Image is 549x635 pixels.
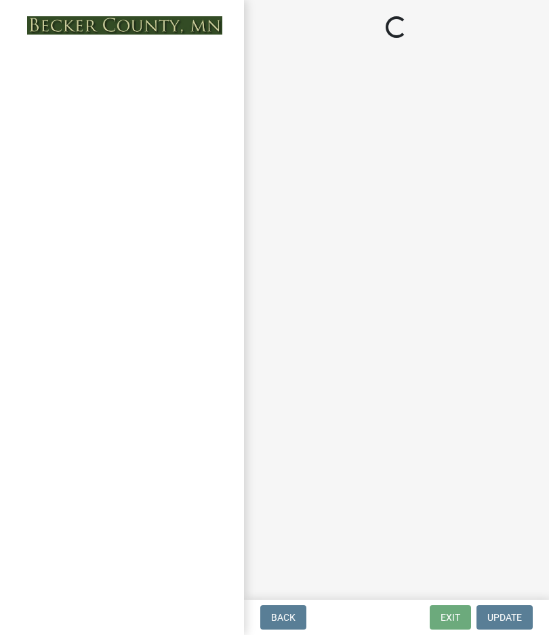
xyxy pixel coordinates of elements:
button: Update [476,605,533,630]
button: Exit [430,605,471,630]
button: Back [260,605,306,630]
span: Back [271,612,296,623]
span: Update [487,612,522,623]
img: Becker County, Minnesota [27,16,222,35]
